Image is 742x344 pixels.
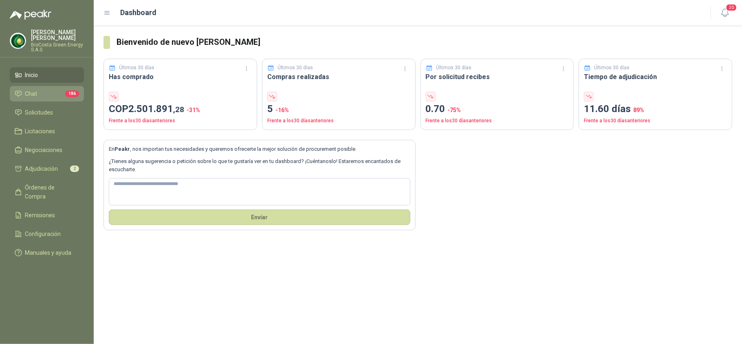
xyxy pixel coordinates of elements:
[267,101,410,117] p: 5
[25,127,55,136] span: Licitaciones
[10,226,84,242] a: Configuración
[109,117,252,125] p: Frente a los 30 días anteriores
[10,10,51,20] img: Logo peakr
[119,64,155,72] p: Últimos 30 días
[109,145,410,153] p: En , nos importan tus necesidades y queremos ofrecerte la mejor solución de procurement posible.
[584,72,727,82] h3: Tiempo de adjudicación
[114,146,130,152] b: Peakr
[584,117,727,125] p: Frente a los 30 días anteriores
[31,29,84,41] p: [PERSON_NAME] [PERSON_NAME]
[726,4,737,11] span: 20
[718,6,732,20] button: 20
[448,107,461,113] span: -75 %
[426,101,569,117] p: 0.70
[25,71,38,79] span: Inicio
[633,107,644,113] span: 89 %
[436,64,471,72] p: Últimos 30 días
[10,180,84,204] a: Órdenes de Compra
[10,105,84,120] a: Solicitudes
[426,72,569,82] h3: Por solicitud recibes
[25,164,58,173] span: Adjudicación
[117,36,732,49] h3: Bienvenido de nuevo [PERSON_NAME]
[426,117,569,125] p: Frente a los 30 días anteriores
[121,7,157,18] h1: Dashboard
[25,248,72,257] span: Manuales y ayuda
[10,161,84,176] a: Adjudicación2
[10,142,84,158] a: Negociaciones
[187,107,200,113] span: -31 %
[109,157,410,174] p: ¿Tienes alguna sugerencia o petición sobre lo que te gustaría ver en tu dashboard? ¡Cuéntanoslo! ...
[173,105,184,114] span: ,28
[65,90,79,97] span: 186
[70,165,79,172] span: 2
[31,42,84,52] p: BioCosta Green Energy S.A.S
[267,72,410,82] h3: Compras realizadas
[10,245,84,260] a: Manuales y ayuda
[25,108,53,117] span: Solicitudes
[25,211,55,220] span: Remisiones
[584,101,727,117] p: 11.60 días
[25,229,61,238] span: Configuración
[128,103,184,115] span: 2.501.891
[267,117,410,125] p: Frente a los 30 días anteriores
[10,86,84,101] a: Chat186
[594,64,630,72] p: Últimos 30 días
[109,72,252,82] h3: Has comprado
[277,64,313,72] p: Últimos 30 días
[25,183,76,201] span: Órdenes de Compra
[109,101,252,117] p: COP
[275,107,289,113] span: -16 %
[10,67,84,83] a: Inicio
[10,123,84,139] a: Licitaciones
[109,209,410,225] button: Envíar
[10,33,26,49] img: Company Logo
[25,89,37,98] span: Chat
[25,146,63,154] span: Negociaciones
[10,207,84,223] a: Remisiones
